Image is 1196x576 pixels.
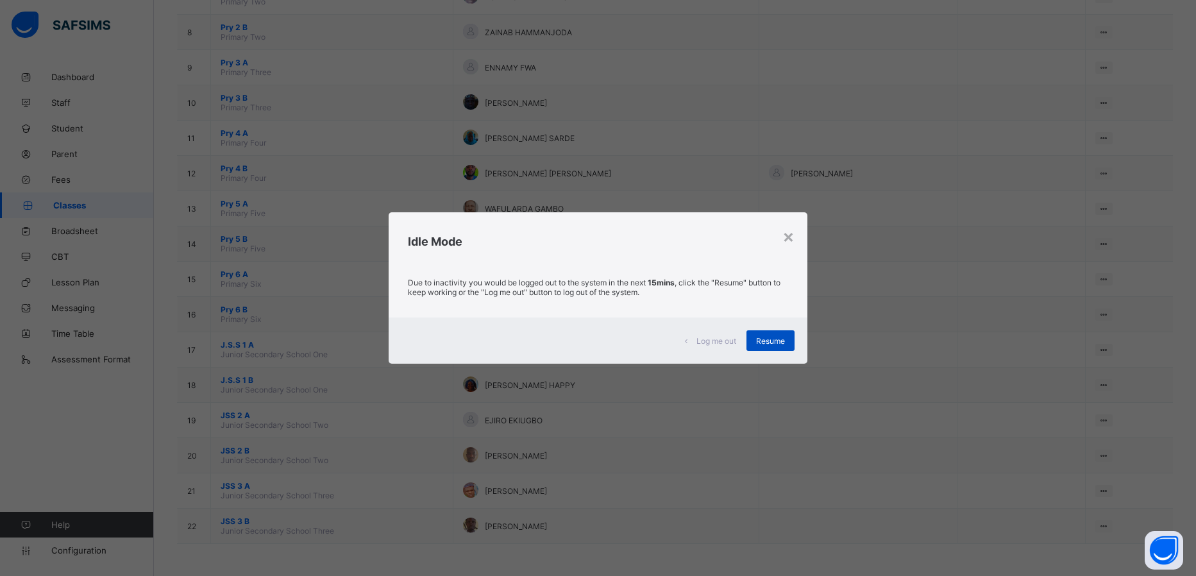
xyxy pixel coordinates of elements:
strong: 15mins [648,278,675,287]
button: Open asap [1145,531,1183,570]
span: Resume [756,336,785,346]
div: × [782,225,795,247]
h2: Idle Mode [408,235,788,248]
p: Due to inactivity you would be logged out to the system in the next , click the "Resume" button t... [408,278,788,297]
span: Log me out [696,336,736,346]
